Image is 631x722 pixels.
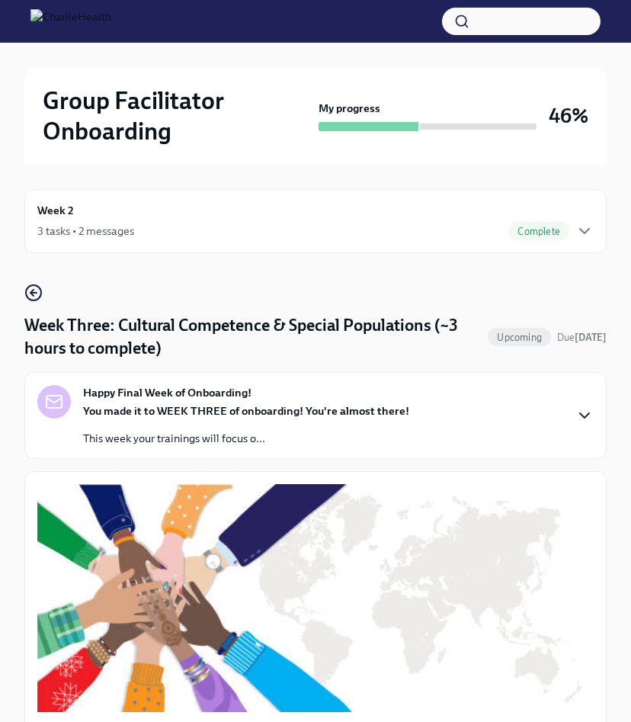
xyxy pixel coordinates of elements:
[37,484,594,712] button: Zoom image
[37,223,134,239] div: 3 tasks • 2 messages
[549,102,588,130] h3: 46%
[488,332,551,343] span: Upcoming
[43,85,312,146] h2: Group Facilitator Onboarding
[30,9,111,34] img: CharlieHealth
[83,431,409,446] p: This week your trainings will focus o...
[508,226,569,237] span: Complete
[319,101,380,116] strong: My progress
[83,404,409,418] strong: You made it to WEEK THREE of onboarding! You're almost there!
[557,332,607,343] span: Due
[83,385,251,400] strong: Happy Final Week of Onboarding!
[37,202,74,219] h6: Week 2
[575,332,607,343] strong: [DATE]
[24,314,482,360] h4: Week Three: Cultural Competence & Special Populations (~3 hours to complete)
